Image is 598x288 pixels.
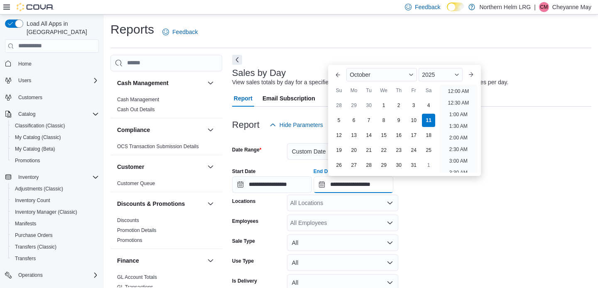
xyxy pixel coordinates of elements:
a: Home [15,59,35,69]
span: Operations [15,270,99,280]
span: Transfers [15,255,36,262]
div: day-26 [332,159,346,172]
div: day-3 [407,99,420,112]
button: Compliance [206,125,216,135]
span: Users [15,76,99,85]
div: October, 2025 [331,98,436,173]
span: Load All Apps in [GEOGRAPHIC_DATA] [23,20,99,36]
button: Open list of options [387,200,393,206]
span: Manifests [15,220,36,227]
div: We [377,84,390,97]
button: Discounts & Promotions [117,200,204,208]
span: October [350,71,370,78]
span: Home [15,59,99,69]
span: Catalog [15,109,99,119]
div: day-25 [422,144,435,157]
span: Transfers (Classic) [15,244,56,250]
span: Operations [18,272,43,278]
span: Promotions [12,156,99,166]
button: Adjustments (Classic) [8,183,102,195]
span: Catalog [18,111,35,117]
a: Transfers (Classic) [12,242,60,252]
button: Next [232,55,242,65]
a: OCS Transaction Submission Details [117,144,199,149]
button: Compliance [117,126,204,134]
button: Operations [15,270,46,280]
button: Next month [464,68,478,81]
label: Use Type [232,258,254,264]
button: My Catalog (Beta) [8,143,102,155]
a: Promotion Details [117,227,157,233]
label: Is Delivery [232,278,257,284]
div: day-7 [362,114,375,127]
h3: Customer [117,163,144,171]
button: Classification (Classic) [8,120,102,132]
div: Button. Open the month selector. October is currently selected. [346,68,417,81]
div: Tu [362,84,375,97]
span: Classification (Classic) [15,122,65,129]
a: Inventory Manager (Classic) [12,207,81,217]
button: Inventory Manager (Classic) [8,206,102,218]
a: Manifests [12,219,39,229]
div: Cheyanne May [539,2,549,12]
a: Customers [15,93,46,103]
div: day-10 [407,114,420,127]
span: Home [18,61,32,67]
button: Inventory [15,172,42,182]
div: day-29 [347,99,360,112]
button: Custom Date [287,143,398,160]
div: Button. Open the year selector. 2025 is currently selected. [419,68,462,81]
h3: Finance [117,256,139,265]
a: Transfers [12,254,39,264]
a: Feedback [159,24,201,40]
div: day-1 [377,99,390,112]
button: Purchase Orders [8,229,102,241]
p: Northern Helm LRG [479,2,531,12]
button: Transfers (Classic) [8,241,102,253]
span: My Catalog (Beta) [15,146,55,152]
div: Sa [422,84,435,97]
span: Transfers (Classic) [12,242,99,252]
div: Th [392,84,405,97]
span: Customers [15,92,99,103]
a: My Catalog (Classic) [12,132,64,142]
button: Inventory [2,171,102,183]
button: Finance [117,256,204,265]
a: Customer Queue [117,181,155,186]
span: Report [234,90,252,107]
label: Employees [232,218,258,225]
button: Cash Management [117,79,204,87]
span: My Catalog (Classic) [15,134,61,141]
li: 1:00 AM [446,110,471,120]
h3: Discounts & Promotions [117,200,185,208]
div: day-21 [362,144,375,157]
button: Open list of options [387,220,393,226]
button: Catalog [2,108,102,120]
p: | [534,2,536,12]
button: All [287,234,398,251]
li: 2:30 AM [446,144,471,154]
div: day-2 [392,99,405,112]
img: Cova [17,3,54,11]
a: Purchase Orders [12,230,56,240]
span: Inventory Count [15,197,50,204]
li: 12:30 AM [444,98,472,108]
div: Discounts & Promotions [110,215,222,249]
div: day-4 [422,99,435,112]
button: Manifests [8,218,102,229]
button: Customer [117,163,204,171]
button: Promotions [8,155,102,166]
h3: Sales by Day [232,68,286,78]
span: Purchase Orders [12,230,99,240]
div: day-28 [362,159,375,172]
button: Customer [206,162,216,172]
div: day-5 [332,114,346,127]
button: Home [2,58,102,70]
span: Transfers [12,254,99,264]
span: Customers [18,94,42,101]
span: Inventory Manager (Classic) [15,209,77,215]
a: Promotions [12,156,44,166]
h3: Report [232,120,260,130]
label: Locations [232,198,256,205]
button: Inventory Count [8,195,102,206]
